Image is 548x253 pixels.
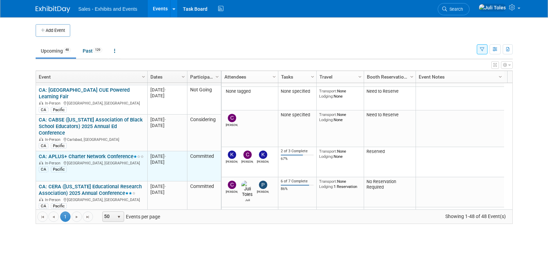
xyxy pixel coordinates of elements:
[39,71,143,83] a: Event
[39,143,48,148] div: CA
[63,47,71,53] span: 48
[319,117,334,122] span: Lodging:
[51,203,67,209] div: Pacific
[319,149,337,154] span: Transport:
[165,184,166,189] span: -
[77,44,108,57] a: Past129
[165,87,166,92] span: -
[165,154,166,159] span: -
[37,211,48,222] a: Go to the first page
[39,100,144,106] div: [GEOGRAPHIC_DATA], [GEOGRAPHIC_DATA]
[39,203,48,209] div: CA
[241,197,253,202] div: Juli Toles
[271,74,277,80] span: Column Settings
[78,6,137,12] span: Sales - Exhibits and Events
[48,211,59,222] a: Go to the previous page
[409,74,415,80] span: Column Settings
[319,154,334,159] span: Lodging:
[270,71,278,81] a: Column Settings
[39,198,43,201] img: In-Person Event
[39,101,43,105] img: In-Person Event
[39,87,130,100] a: CA: [GEOGRAPHIC_DATA] CUE Powered Learning Fair
[39,197,144,202] div: [GEOGRAPHIC_DATA], [GEOGRAPHIC_DATA]
[39,166,48,172] div: CA
[45,198,63,202] span: In-Person
[438,3,470,15] a: Search
[228,114,236,122] img: Christine Lurz
[226,189,238,193] div: Christine Lurz
[447,7,463,12] span: Search
[187,85,221,115] td: Not Going
[74,214,80,220] span: Go to the next page
[479,4,506,11] img: Juli Toles
[281,71,312,83] a: Tasks
[241,181,253,197] img: Juli Toles
[319,179,337,184] span: Transport:
[281,112,314,118] div: None specified
[259,151,267,159] img: Karen Rexius
[190,71,216,83] a: Participation
[226,159,238,163] div: Kristin McGinty
[319,149,361,159] div: None None
[309,71,316,81] a: Column Settings
[281,187,314,191] div: 86%
[51,214,56,220] span: Go to the previous page
[150,183,184,189] div: [DATE]
[224,71,273,83] a: Attendees
[228,151,236,159] img: Kristin McGinty
[51,166,67,172] div: Pacific
[243,151,252,159] img: Christine Lurz
[257,189,269,193] div: Patti Savage
[141,74,146,80] span: Column Settings
[103,212,114,222] span: 50
[45,161,63,165] span: In-Person
[165,117,166,122] span: -
[357,74,363,80] span: Column Settings
[39,161,43,164] img: In-Person Event
[364,87,416,110] td: Need to Reserve
[150,189,184,195] div: [DATE]
[39,153,144,160] a: CA: APLUS+ Charter Network Conference
[319,94,334,99] span: Lodging:
[60,211,71,222] span: 1
[319,71,359,83] a: Travel
[419,71,500,83] a: Event Notes
[439,211,512,221] span: Showing 1-48 of 48 Event(s)
[116,214,122,220] span: select
[319,89,337,93] span: Transport:
[228,181,236,189] img: Christine Lurz
[310,74,315,80] span: Column Settings
[150,93,184,99] div: [DATE]
[356,71,364,81] a: Column Settings
[40,214,45,220] span: Go to the first page
[150,123,184,128] div: [DATE]
[408,71,416,81] a: Column Settings
[39,183,142,196] a: CA: CERA ([US_STATE] Educational Research Association) 2025 Annual Conference
[281,156,314,161] div: 67%
[187,181,221,211] td: Committed
[45,101,63,106] span: In-Person
[150,159,184,165] div: [DATE]
[36,24,70,37] button: Add Event
[179,71,187,81] a: Column Settings
[214,74,220,80] span: Column Settings
[187,151,221,181] td: Committed
[496,71,504,81] a: Column Settings
[150,87,184,93] div: [DATE]
[180,74,186,80] span: Column Settings
[45,137,63,142] span: In-Person
[319,112,361,122] div: None None
[150,153,184,159] div: [DATE]
[364,147,416,177] td: Reserved
[85,214,91,220] span: Go to the last page
[281,89,314,94] div: None specified
[39,107,48,112] div: CA
[51,143,67,148] div: Pacific
[93,211,167,222] span: Events per page
[39,160,144,166] div: [GEOGRAPHIC_DATA], [GEOGRAPHIC_DATA]
[51,107,67,112] div: Pacific
[281,179,314,184] div: 6 of 7 Complete
[319,112,337,117] span: Transport:
[93,47,102,53] span: 129
[150,117,184,123] div: [DATE]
